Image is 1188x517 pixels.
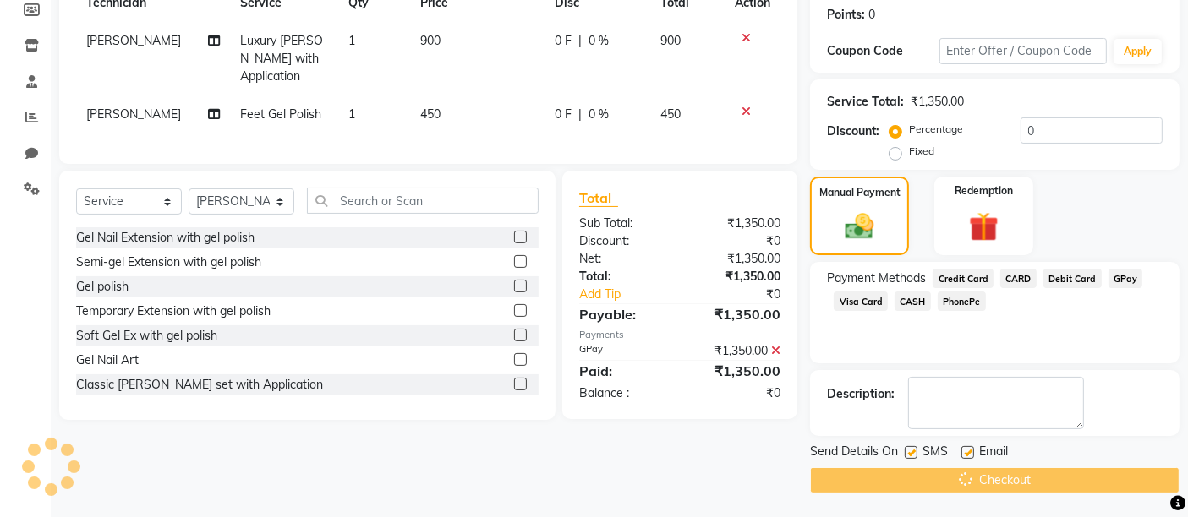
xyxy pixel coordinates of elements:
img: _cash.svg [836,210,882,243]
img: _gift.svg [960,209,1008,246]
input: Enter Offer / Coupon Code [939,38,1107,64]
span: Luxury [PERSON_NAME] with Application [240,33,323,84]
div: Payable: [567,304,680,324]
div: Total: [567,268,680,286]
label: Manual Payment [819,185,901,200]
div: Semi-gel Extension with gel polish [76,253,261,271]
span: Debit Card [1043,269,1102,288]
div: Discount: [827,122,879,140]
span: Payment Methods [827,269,926,287]
span: 0 F [555,32,572,50]
span: 1 [348,106,355,122]
span: Email [979,443,1008,464]
span: [PERSON_NAME] [86,106,181,122]
div: Balance : [567,384,680,402]
span: | [578,106,582,123]
span: Feet Gel Polish [240,106,321,122]
span: 900 [420,33,441,48]
span: 900 [660,33,681,48]
span: SMS [922,443,948,464]
span: 0 F [555,106,572,123]
span: 0 % [589,106,609,123]
div: ₹0 [680,232,793,250]
div: ₹1,350.00 [680,215,793,232]
div: Soft Gel Ex with gel polish [76,327,217,345]
label: Fixed [909,144,934,159]
div: Gel Nail Art [76,351,139,369]
label: Redemption [955,183,1013,199]
div: Coupon Code [827,42,939,60]
div: Discount: [567,232,680,250]
span: 450 [660,106,681,122]
span: Send Details On [810,443,898,464]
div: Points: [827,6,865,24]
span: GPay [1109,269,1143,288]
div: ₹0 [699,286,794,303]
div: Payments [579,328,780,342]
div: Classic [PERSON_NAME] set with Application [76,376,323,394]
span: | [578,32,582,50]
div: Gel polish [76,278,129,296]
div: ₹1,350.00 [680,250,793,268]
div: GPay [567,342,680,360]
div: Net: [567,250,680,268]
div: ₹0 [680,384,793,402]
span: Visa Card [834,291,888,311]
a: Add Tip [567,286,698,303]
span: 0 % [589,32,609,50]
div: ₹1,350.00 [680,361,793,381]
div: ₹1,350.00 [680,304,793,324]
span: CARD [1000,269,1037,288]
label: Percentage [909,122,963,137]
div: ₹1,350.00 [680,342,793,360]
button: Apply [1114,39,1162,64]
span: Credit Card [933,269,994,288]
div: Description: [827,385,895,403]
input: Search or Scan [307,188,539,214]
div: ₹1,350.00 [911,93,964,111]
span: 1 [348,33,355,48]
div: Gel Nail Extension with gel polish [76,229,255,247]
div: Sub Total: [567,215,680,232]
div: Temporary Extension with gel polish [76,302,271,320]
span: [PERSON_NAME] [86,33,181,48]
div: ₹1,350.00 [680,268,793,286]
div: Paid: [567,361,680,381]
div: 0 [868,6,875,24]
span: PhonePe [938,291,986,311]
span: 450 [420,106,441,122]
span: Total [579,189,618,207]
div: Service Total: [827,93,904,111]
span: CASH [895,291,931,311]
